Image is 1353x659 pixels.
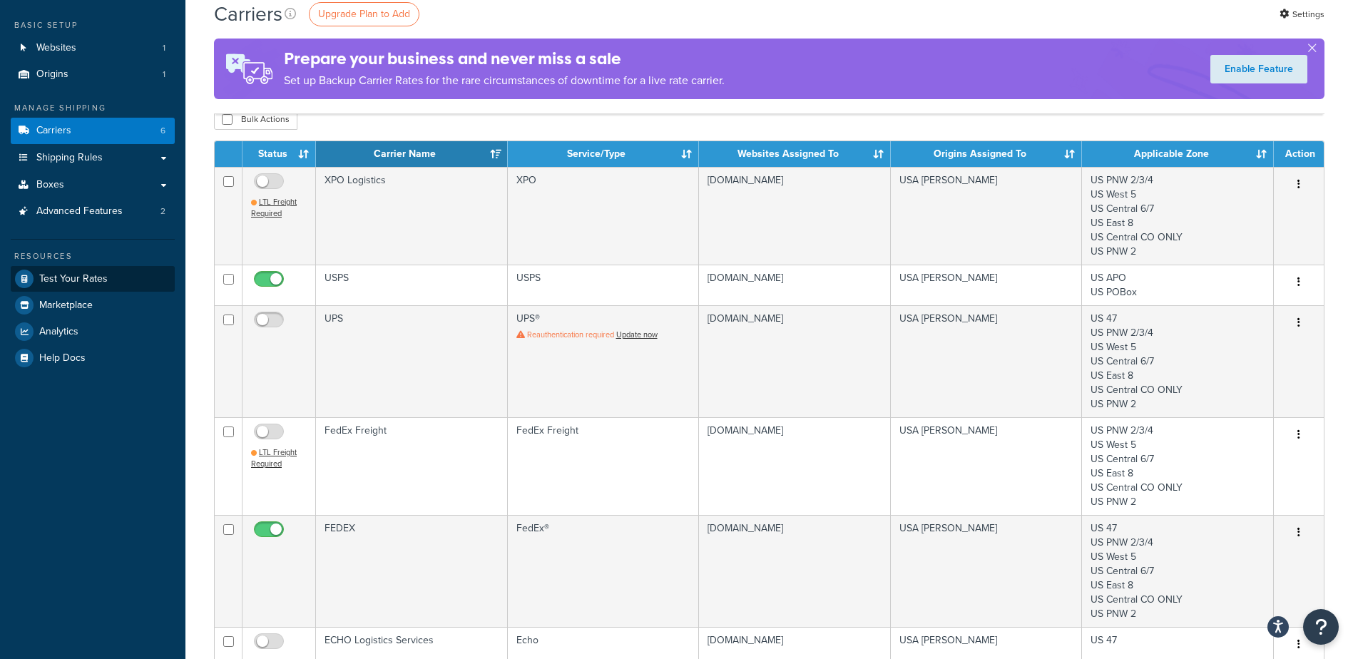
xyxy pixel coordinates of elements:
[699,515,891,627] td: [DOMAIN_NAME]
[11,61,175,88] a: Origins 1
[699,265,891,305] td: [DOMAIN_NAME]
[160,205,165,218] span: 2
[891,265,1083,305] td: USA [PERSON_NAME]
[891,515,1083,627] td: USA [PERSON_NAME]
[508,265,700,305] td: USPS
[214,108,297,130] button: Bulk Actions
[1303,609,1339,645] button: Open Resource Center
[891,141,1083,167] th: Origins Assigned To: activate to sort column ascending
[1082,417,1274,515] td: US PNW 2/3/4 US West 5 US Central 6/7 US East 8 US Central CO ONLY US PNW 2
[39,300,93,312] span: Marketplace
[36,152,103,164] span: Shipping Rules
[163,68,165,81] span: 1
[36,125,71,137] span: Carriers
[316,141,508,167] th: Carrier Name: activate to sort column ascending
[1210,55,1307,83] a: Enable Feature
[11,118,175,144] a: Carriers 6
[508,141,700,167] th: Service/Type: activate to sort column ascending
[527,329,614,340] span: Reauthentication required
[11,19,175,31] div: Basic Setup
[616,329,658,340] a: Update now
[39,326,78,338] span: Analytics
[284,71,725,91] p: Set up Backup Carrier Rates for the rare circumstances of downtime for a live rate carrier.
[1082,515,1274,627] td: US 47 US PNW 2/3/4 US West 5 US Central 6/7 US East 8 US Central CO ONLY US PNW 2
[11,266,175,292] a: Test Your Rates
[699,141,891,167] th: Websites Assigned To: activate to sort column ascending
[11,172,175,198] a: Boxes
[11,250,175,262] div: Resources
[699,417,891,515] td: [DOMAIN_NAME]
[699,167,891,265] td: [DOMAIN_NAME]
[1274,141,1324,167] th: Action
[11,61,175,88] li: Origins
[163,42,165,54] span: 1
[699,305,891,417] td: [DOMAIN_NAME]
[508,167,700,265] td: XPO
[242,141,316,167] th: Status: activate to sort column ascending
[316,305,508,417] td: UPS
[11,118,175,144] li: Carriers
[214,39,284,99] img: ad-rules-rateshop-fe6ec290ccb7230408bd80ed9643f0289d75e0ffd9eb532fc0e269fcd187b520.png
[316,515,508,627] td: FEDEX
[891,167,1083,265] td: USA [PERSON_NAME]
[11,198,175,225] a: Advanced Features 2
[11,35,175,61] a: Websites 1
[1280,4,1324,24] a: Settings
[1082,305,1274,417] td: US 47 US PNW 2/3/4 US West 5 US Central 6/7 US East 8 US Central CO ONLY US PNW 2
[36,42,76,54] span: Websites
[891,305,1083,417] td: USA [PERSON_NAME]
[1082,265,1274,305] td: US APO US POBox
[11,292,175,318] a: Marketplace
[316,265,508,305] td: USPS
[11,319,175,344] a: Analytics
[316,167,508,265] td: XPO Logistics
[309,2,419,26] a: Upgrade Plan to Add
[160,125,165,137] span: 6
[39,273,108,285] span: Test Your Rates
[11,345,175,371] a: Help Docs
[36,179,64,191] span: Boxes
[316,417,508,515] td: FedEx Freight
[1082,141,1274,167] th: Applicable Zone: activate to sort column ascending
[251,196,297,219] span: LTL Freight Required
[508,515,700,627] td: FedEx®
[11,198,175,225] li: Advanced Features
[508,417,700,515] td: FedEx Freight
[36,205,123,218] span: Advanced Features
[11,102,175,114] div: Manage Shipping
[11,145,175,171] a: Shipping Rules
[11,35,175,61] li: Websites
[251,446,297,469] span: LTL Freight Required
[284,47,725,71] h4: Prepare your business and never miss a sale
[891,417,1083,515] td: USA [PERSON_NAME]
[39,352,86,364] span: Help Docs
[36,68,68,81] span: Origins
[1082,167,1274,265] td: US PNW 2/3/4 US West 5 US Central 6/7 US East 8 US Central CO ONLY US PNW 2
[508,305,700,417] td: UPS®
[318,6,410,21] span: Upgrade Plan to Add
